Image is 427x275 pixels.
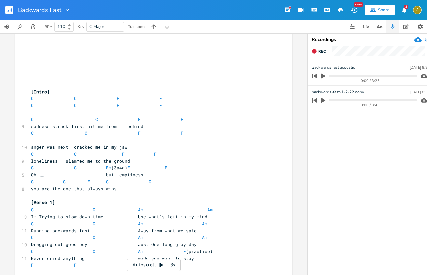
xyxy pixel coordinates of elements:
[31,179,34,185] span: G
[127,259,181,271] div: Autoscroll
[74,165,77,171] span: G
[45,25,52,29] div: BPM
[181,130,183,136] span: F
[138,116,141,122] span: F
[31,255,194,261] span: Never cried anything made you want to stay
[31,234,34,240] span: C
[128,25,146,29] div: Transpose
[122,151,125,157] span: F
[397,4,411,16] button: 3
[31,102,34,108] span: C
[31,221,34,227] span: C
[31,207,34,213] span: C
[309,46,328,57] button: Rec
[74,151,77,157] span: C
[31,214,207,220] span: Im Trying to slow down time Use what’s left in my mind
[18,7,61,13] span: Backwards Fast
[323,79,417,83] div: 0:00 / 3:25
[85,130,87,136] span: C
[31,89,50,95] span: [Intro]
[207,207,213,213] span: Am
[183,248,186,254] span: F
[378,7,389,13] div: Share
[89,24,104,30] span: C Major
[318,49,326,54] span: Rec
[347,4,361,16] button: New
[95,116,98,122] span: C
[165,165,167,171] span: F
[127,165,130,171] span: F
[138,207,143,213] span: Am
[365,5,395,15] button: Share
[74,102,77,108] span: C
[404,5,408,9] div: 3
[31,95,34,101] span: C
[154,151,157,157] span: F
[93,207,95,213] span: C
[74,95,77,101] span: C
[93,221,95,227] span: C
[31,123,143,129] span: sadness struck first hit me from behind
[106,165,111,171] span: Em
[159,95,162,101] span: F
[413,2,422,18] button: J
[354,2,363,7] div: New
[31,165,175,171] span: (3a4a)
[138,234,143,240] span: Am
[93,248,95,254] span: C
[31,144,127,150] span: anger was next cracked me in my jaw
[138,221,143,227] span: Am
[117,102,119,108] span: F
[159,102,162,108] span: F
[181,116,183,122] span: F
[31,158,130,164] span: loneliness slammed me to the ground
[149,179,151,185] span: C
[413,6,422,14] div: jessecarterrussell
[167,259,179,271] div: 3x
[31,116,34,122] span: C
[31,241,197,247] span: Dragging out good buy Just One long gray day
[106,179,109,185] span: C
[31,199,55,205] span: [Verse 1]
[31,262,34,268] span: F
[78,25,84,29] div: Key
[74,262,77,268] span: F
[63,179,66,185] span: G
[323,103,417,107] div: 0:00 / 3:43
[31,228,197,234] span: Running backwards fast Away from what we said
[138,248,143,254] span: Am
[117,95,119,101] span: F
[93,234,95,240] span: C
[312,89,364,95] span: backwords-fast-1-2-22 copy
[87,179,90,185] span: F
[31,248,34,254] span: C
[31,151,34,157] span: C
[31,186,117,192] span: you are the one that always wins
[31,172,143,178] span: Oh …… but emptiness
[312,64,355,71] span: Backwards fast acoustic
[31,165,34,171] span: G
[31,130,34,136] span: C
[202,234,207,240] span: Am
[138,130,141,136] span: F
[202,221,207,227] span: Am
[31,248,213,254] span: (practice)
